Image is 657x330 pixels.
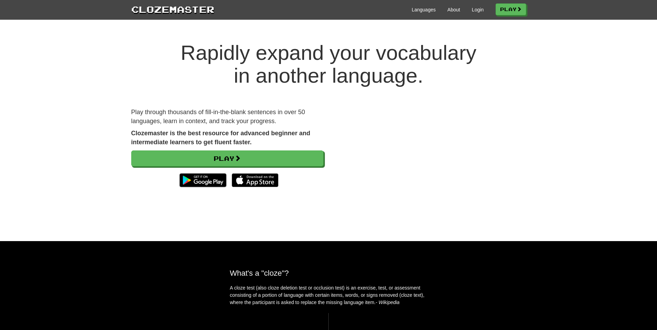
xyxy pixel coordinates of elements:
a: Play [131,150,323,166]
h2: What's a "cloze"? [230,269,427,277]
a: Clozemaster [131,3,214,16]
img: Get it on Google Play [176,170,230,191]
a: Languages [412,6,436,13]
a: Login [472,6,483,13]
em: - Wikipedia [376,300,400,305]
p: A cloze test (also cloze deletion test or occlusion test) is an exercise, test, or assessment con... [230,284,427,306]
img: Download_on_the_App_Store_Badge_US-UK_135x40-25178aeef6eb6b83b96f5f2d004eda3bffbb37122de64afbaef7... [232,173,278,187]
strong: Clozemaster is the best resource for advanced beginner and intermediate learners to get fluent fa... [131,130,310,146]
p: Play through thousands of fill-in-the-blank sentences in over 50 languages, learn in context, and... [131,108,323,126]
a: About [447,6,460,13]
a: Play [496,3,526,15]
